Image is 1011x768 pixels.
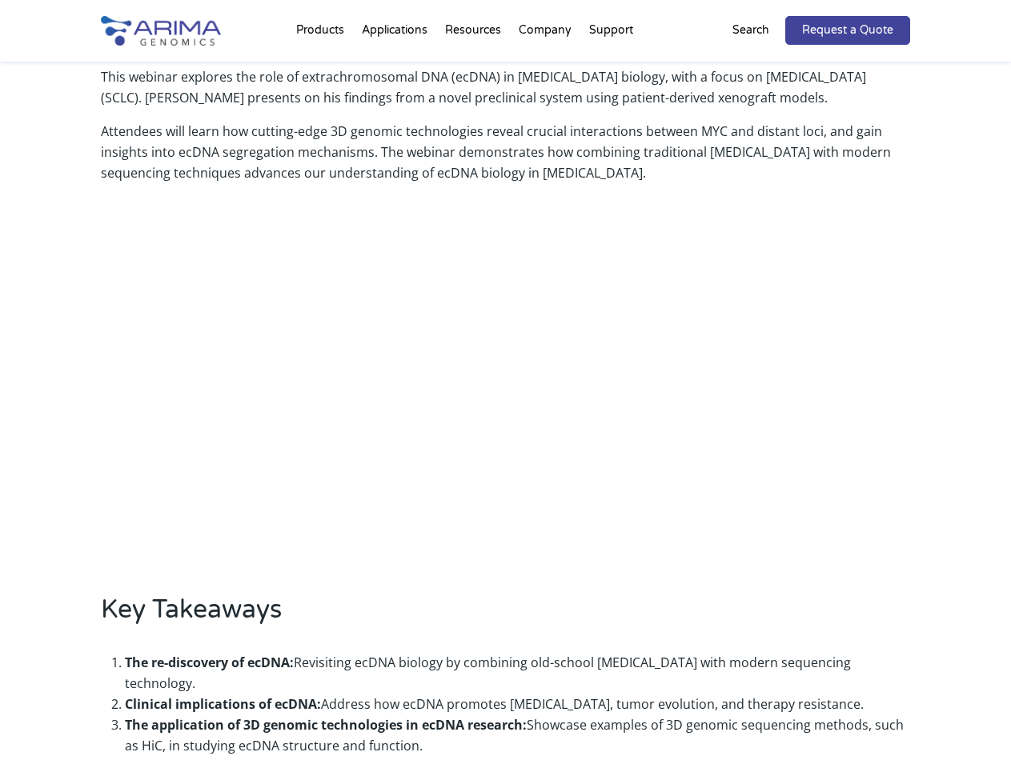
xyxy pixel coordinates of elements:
iframe: Modern Biology of Extrachromosomal DNA in Cancer Through the Lens of 3D Genomics [182,206,828,570]
p: Attendees will learn how cutting-edge 3D genomic technologies reveal crucial interactions between... [101,121,909,183]
p: Search [732,20,769,41]
strong: The application of 3D genomic technologies in ecDNA research: [125,716,527,734]
img: Arima-Genomics-logo [101,16,221,46]
p: This webinar explores the role of extrachromosomal DNA (ecDNA) in [MEDICAL_DATA] biology, with a ... [101,66,909,121]
li: Address how ecDNA promotes [MEDICAL_DATA], tumor evolution, and therapy resistance. [125,694,909,714]
h2: Key Takeaways [101,592,909,640]
li: Revisiting ecDNA biology by combining old-school [MEDICAL_DATA] with modern sequencing technology. [125,652,909,694]
strong: The re-discovery of ecDNA: [125,654,294,671]
a: Request a Quote [785,16,910,45]
strong: Clinical implications of ecDNA: [125,695,321,713]
li: Showcase examples of 3D genomic sequencing methods, such as HiC, in studying ecDNA structure and ... [125,714,909,756]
